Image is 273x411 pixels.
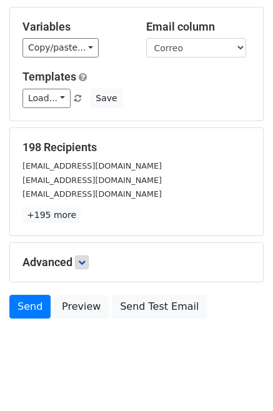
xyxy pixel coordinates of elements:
div: Widget de chat [211,351,273,411]
a: Templates [22,70,76,83]
a: +195 more [22,207,81,223]
a: Copy/paste... [22,38,99,57]
small: [EMAIL_ADDRESS][DOMAIN_NAME] [22,189,162,199]
a: Send [9,295,51,319]
a: Preview [54,295,109,319]
button: Save [90,89,122,108]
h5: 198 Recipients [22,141,251,154]
h5: Variables [22,20,127,34]
a: Load... [22,89,71,108]
h5: Advanced [22,255,251,269]
h5: Email column [146,20,251,34]
a: Send Test Email [112,295,207,319]
small: [EMAIL_ADDRESS][DOMAIN_NAME] [22,161,162,171]
iframe: Chat Widget [211,351,273,411]
small: [EMAIL_ADDRESS][DOMAIN_NAME] [22,176,162,185]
